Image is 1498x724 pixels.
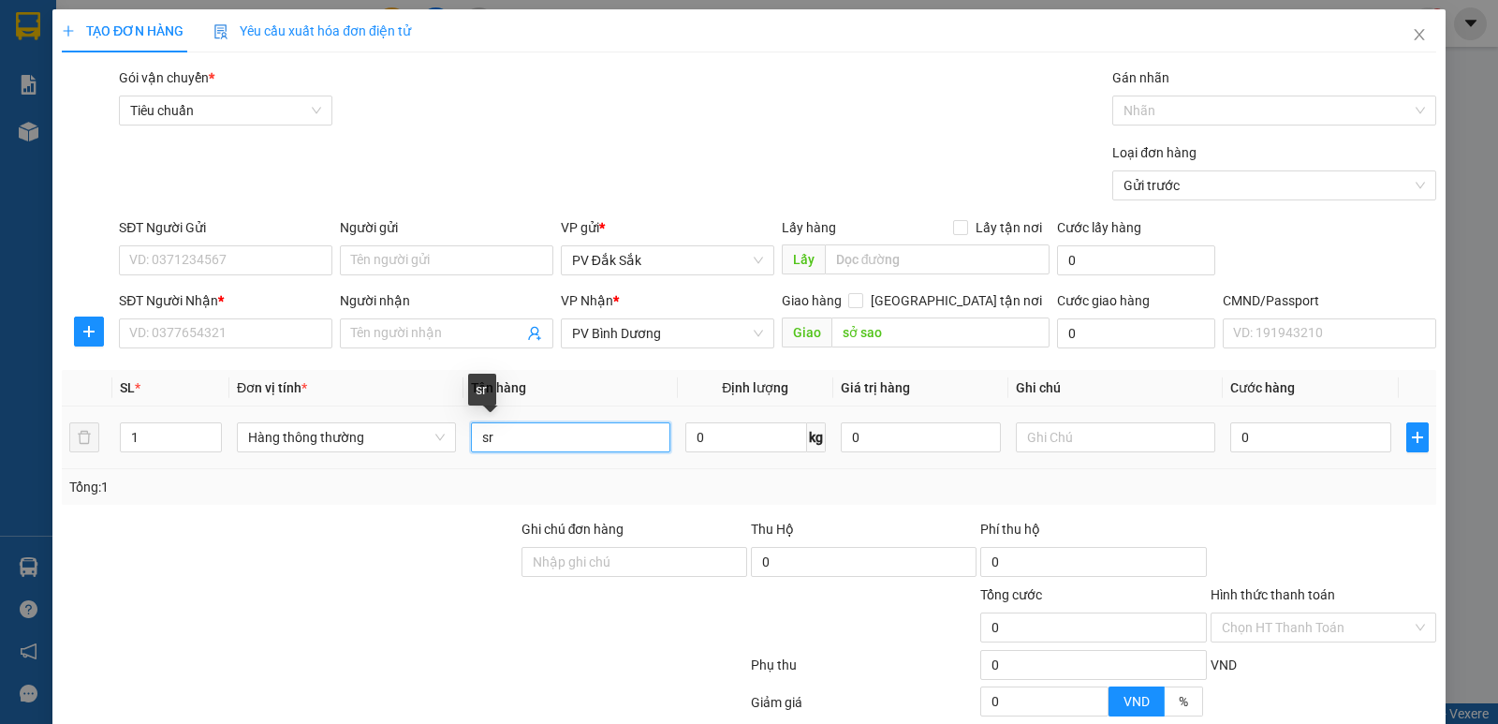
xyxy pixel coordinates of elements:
span: PV Bình Dương [572,319,763,347]
div: VP gửi [561,217,774,238]
img: icon [213,24,228,39]
span: 15:55:01 [DATE] [178,84,264,98]
span: Giao hàng [782,293,842,308]
span: Tiêu chuẩn [130,96,321,125]
input: 0 [841,422,1001,452]
span: Đơn vị tính [237,380,307,395]
span: Định lượng [722,380,788,395]
div: sr [468,374,496,406]
button: plus [1406,422,1429,452]
span: VP 214 [188,131,218,141]
div: SĐT Người Nhận [119,290,332,311]
label: Loại đơn hàng [1112,145,1197,160]
span: PV Đắk Sắk [64,131,111,141]
input: Cước giao hàng [1057,318,1215,348]
span: [GEOGRAPHIC_DATA] tận nơi [863,290,1050,311]
span: user-add [527,326,542,341]
label: Hình thức thanh toán [1211,587,1335,602]
strong: BIÊN NHẬN GỬI HÀNG HOÁ [65,112,217,126]
span: Lấy [782,244,825,274]
span: DSA09250133 [180,70,264,84]
span: Cước hàng [1230,380,1295,395]
span: Nơi nhận: [143,130,173,157]
div: CMND/Passport [1223,290,1436,311]
div: SĐT Người Gửi [119,217,332,238]
label: Gán nhãn [1112,70,1169,85]
input: VD: Bàn, Ghế [471,422,670,452]
span: Hàng thông thường [248,423,445,451]
strong: CÔNG TY TNHH [GEOGRAPHIC_DATA] 214 QL13 - P.26 - Q.BÌNH THẠNH - TP HCM 1900888606 [49,30,152,100]
span: close [1412,27,1427,42]
span: VND [1123,694,1150,709]
img: logo [19,42,43,89]
span: Giá trị hàng [841,380,910,395]
div: Phí thu hộ [980,519,1206,547]
span: SL [120,380,135,395]
span: TẠO ĐƠN HÀNG [62,23,184,38]
div: Phụ thu [749,655,978,687]
span: kg [807,422,826,452]
span: plus [62,24,75,37]
span: Lấy tận nơi [968,217,1050,238]
div: Tổng: 1 [69,477,580,497]
span: PV Đắk Sắk [572,246,763,274]
label: Cước lấy hàng [1057,220,1141,235]
button: delete [69,422,99,452]
input: Cước lấy hàng [1057,245,1215,275]
input: Ghi chú đơn hàng [521,547,747,577]
label: Cước giao hàng [1057,293,1150,308]
span: plus [75,324,103,339]
div: Người gửi [340,217,553,238]
span: Gửi trước [1123,171,1425,199]
th: Ghi chú [1008,370,1223,406]
input: Ghi Chú [1016,422,1215,452]
span: Nơi gửi: [19,130,38,157]
span: VP Nhận [561,293,613,308]
input: Dọc đường [831,318,1050,347]
label: Ghi chú đơn hàng [521,522,624,537]
span: Giao [782,318,831,347]
span: VND [1211,658,1237,672]
span: Tên hàng [471,380,526,395]
span: % [1179,694,1188,709]
span: Yêu cầu xuất hóa đơn điện tử [213,23,411,38]
button: Close [1393,9,1446,62]
span: plus [1407,430,1428,445]
input: Dọc đường [825,244,1050,274]
div: Người nhận [340,290,553,311]
button: plus [74,317,104,347]
span: Gói vận chuyển [119,70,214,85]
span: Thu Hộ [751,522,794,537]
span: Lấy hàng [782,220,836,235]
span: Tổng cước [980,587,1042,602]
